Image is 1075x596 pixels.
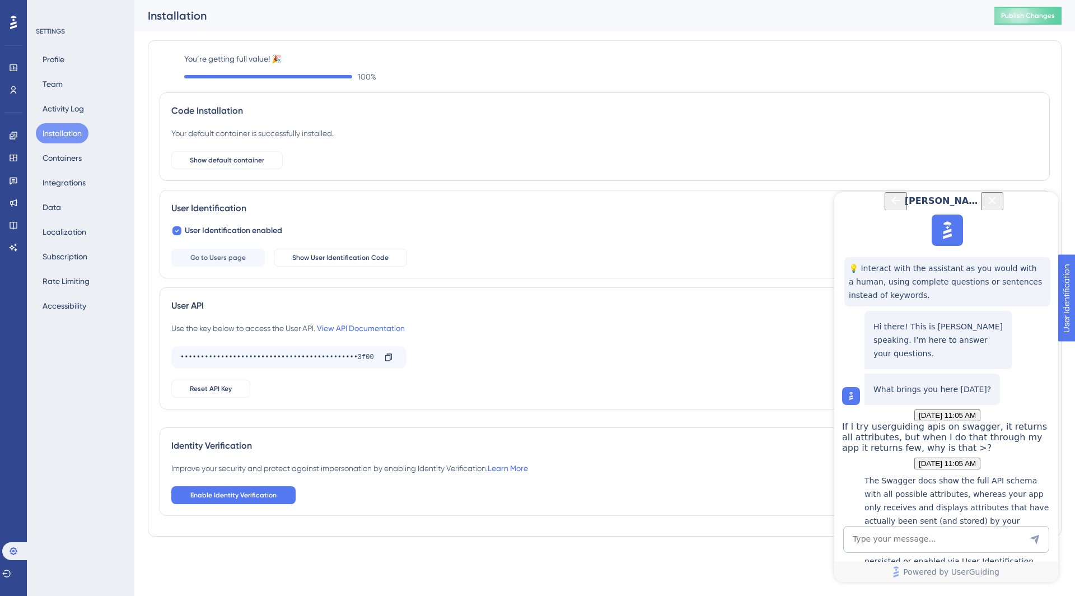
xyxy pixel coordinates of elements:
[317,324,405,333] a: View API Documentation
[36,222,93,242] button: Localization
[994,7,1062,25] button: Publish Changes
[292,253,389,262] span: Show User Identification Code
[358,70,376,83] span: 100 %
[36,148,88,168] button: Containers
[1001,11,1055,20] span: Publish Changes
[9,3,78,16] span: User Identification
[36,296,93,316] button: Accessibility
[195,342,206,353] div: Send Message
[171,439,1038,453] div: Identity Verification
[171,127,334,140] div: Your default container is successfully installed.
[171,380,250,398] button: Reset API Key
[171,249,265,267] button: Go to Users page
[190,253,246,262] span: Go to Users page
[36,74,69,94] button: Team
[36,197,68,217] button: Data
[190,156,264,165] span: Show default container
[36,271,96,291] button: Rate Limiting
[834,192,1058,582] iframe: UserGuiding AI Assistant
[69,373,165,387] span: Powered by UserGuiding
[30,282,218,403] p: The Swagger docs show the full API schema with all possible attributes, whereas your app only rec...
[171,322,405,335] div: Use the key below to access the User API.
[9,334,215,361] textarea: AI Assistant Text Input
[36,173,92,193] button: Integrations
[171,462,528,475] div: Improve your security and protect against impersonation by enabling Identity Verification.
[148,8,966,24] div: Installation
[171,299,1038,313] div: User API
[36,27,127,36] div: SETTINGS
[190,384,232,393] span: Reset API Key
[190,491,277,500] span: Enable Identity Verification
[184,52,1050,66] label: You’re getting full value! 🎉
[36,99,91,119] button: Activity Log
[488,464,528,473] a: Learn More
[274,249,407,267] button: Show User Identification Code
[171,151,283,169] button: Show default container
[171,486,296,504] button: Enable Identity Verification
[180,348,375,366] div: ••••••••••••••••••••••••••••••••••••••••••••3f00
[171,104,1038,118] div: Code Installation
[185,224,282,238] span: User Identification enabled
[36,246,94,267] button: Subscription
[36,49,71,69] button: Profile
[36,123,88,143] button: Installation
[171,202,1038,215] div: User Identification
